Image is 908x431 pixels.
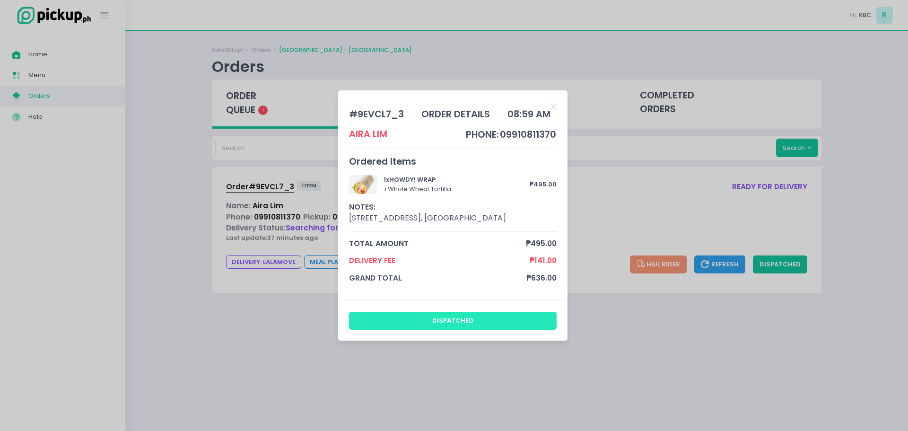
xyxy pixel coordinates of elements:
span: ₱495.00 [526,238,557,249]
span: total amount [349,238,526,249]
button: Close [550,101,557,111]
span: Delivery Fee [349,255,530,266]
td: phone: [465,127,499,142]
div: order details [421,107,490,121]
div: 08:59 AM [507,107,550,121]
div: Aira Lim [349,127,387,141]
span: 09910811370 [500,128,556,141]
span: ₱636.00 [526,273,557,283]
span: grand total [349,273,527,283]
div: # 9EVCL7_3 [349,107,404,121]
span: ₱141.00 [530,255,557,266]
div: Ordered Items [349,155,557,168]
button: dispatched [349,312,557,330]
